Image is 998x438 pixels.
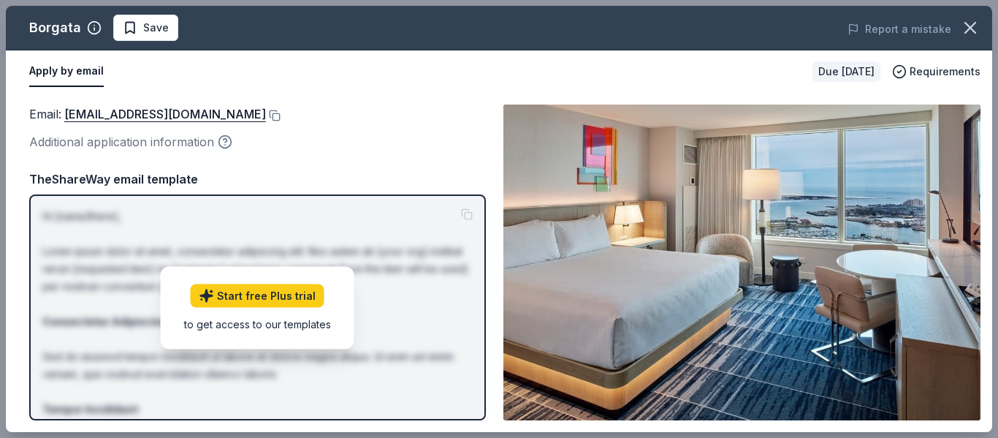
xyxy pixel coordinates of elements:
[184,316,331,331] div: to get access to our templates
[191,284,324,307] a: Start free Plus trial
[143,19,169,37] span: Save
[29,56,104,87] button: Apply by email
[113,15,178,41] button: Save
[29,132,486,151] div: Additional application information
[29,16,81,39] div: Borgata
[42,403,138,415] strong: Tempor Incididunt
[847,20,951,38] button: Report a mistake
[812,61,880,82] div: Due [DATE]
[892,63,980,80] button: Requirements
[64,105,266,124] a: [EMAIL_ADDRESS][DOMAIN_NAME]
[42,315,168,328] strong: Consectetur Adipiscing
[910,63,980,80] span: Requirements
[29,107,266,121] span: Email :
[29,170,486,189] div: TheShareWay email template
[503,105,980,420] img: Image for Borgata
